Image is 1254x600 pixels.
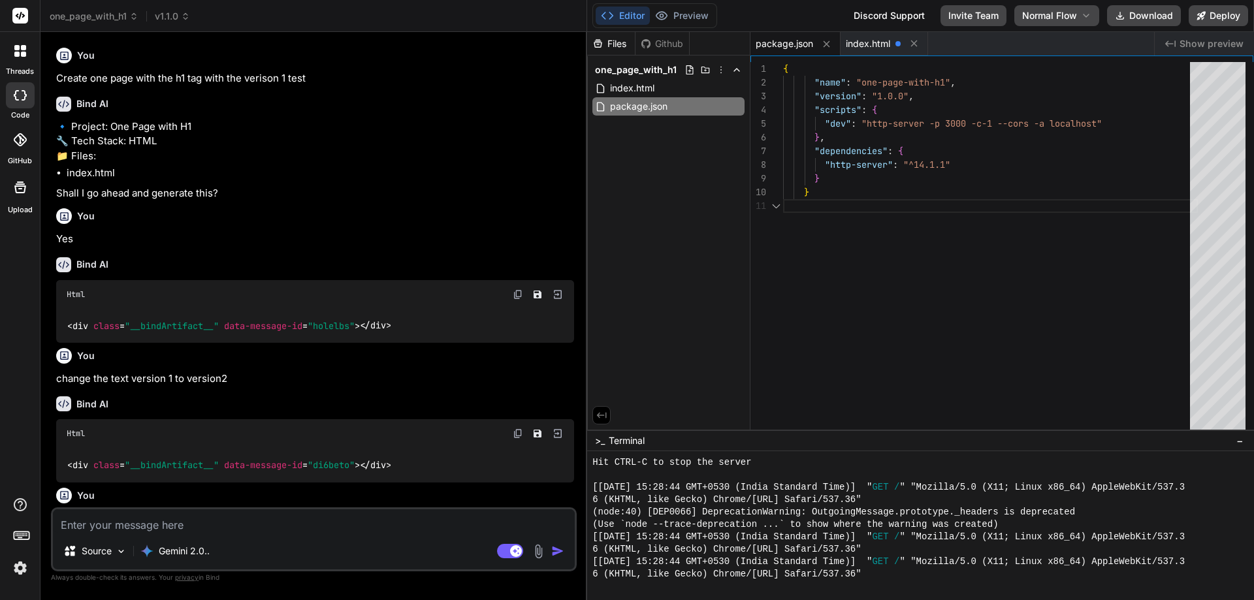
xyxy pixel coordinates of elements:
span: Show preview [1180,37,1244,50]
span: Normal Flow [1022,9,1077,22]
span: v1.1.0 [155,10,190,23]
span: "one-page-with-h1" [856,76,950,88]
span: one_page_with_h1 [595,63,677,76]
span: div [370,459,386,471]
span: , [908,90,914,102]
span: data-message-id [224,320,302,332]
p: Yes [56,232,574,247]
img: Gemini 2.0 flash [140,545,153,558]
img: copy [513,289,523,300]
span: "dev" [825,118,851,129]
span: (Use `node --trace-deprecation ...` to show where the warning was created) [592,518,998,531]
div: 10 [750,185,766,199]
span: "name" [814,76,846,88]
button: Invite Team [940,5,1006,26]
span: div [370,320,386,332]
span: { [783,63,788,74]
p: Source [82,545,112,558]
span: − [1236,434,1244,447]
span: : [851,118,856,129]
p: Shall I go ahead and generate this? [56,186,574,201]
li: index.html [67,166,574,181]
span: </ > [360,459,391,471]
span: / [894,556,899,568]
span: </ > [360,320,391,332]
span: data-message-id [224,459,302,471]
img: attachment [531,544,546,559]
span: "http-server -p 3000 -c-1 --cors -a localhost" [861,118,1102,129]
button: Download [1107,5,1181,26]
div: 7 [750,144,766,158]
span: [[DATE] 15:28:44 GMT+0530 (India Standard Time)] " [592,481,872,494]
span: " "Mozilla/5.0 (X11; Linux x86_64) AppleWebKit/537.3 [899,481,1185,494]
span: : [893,159,898,170]
button: Save file [528,285,547,304]
span: Terminal [609,434,645,447]
span: / [894,531,899,543]
label: threads [6,66,34,77]
div: Files [587,37,635,50]
span: [[DATE] 15:28:44 GMT+0530 (India Standard Time)] " [592,556,872,568]
p: change the text version 1 to version2 [56,371,574,387]
h6: You [77,49,95,62]
label: Upload [8,204,33,215]
label: code [11,110,29,121]
p: Create one page with the h1 tag with the verison 1 test [56,71,574,86]
span: (node:40) [DEP0066] DeprecationWarning: OutgoingMessage.prototype._headers is deprecated [592,506,1075,518]
span: class [93,459,120,471]
span: : [861,90,867,102]
span: < = = > [67,459,360,471]
span: index.html [846,37,890,50]
span: div [72,459,88,471]
img: Pick Models [116,546,127,557]
img: copy [513,428,523,439]
span: "http-server" [825,159,893,170]
div: 8 [750,158,766,172]
span: , [950,76,956,88]
h6: You [77,489,95,502]
span: >_ [595,434,605,447]
span: GET [872,481,888,494]
span: package.json [756,37,813,50]
h6: Bind AI [76,398,108,411]
span: Hit CTRL-C to stop the server [592,456,752,469]
div: 2 [750,76,766,89]
p: Always double-check its answers. Your in Bind [51,571,577,584]
div: 4 [750,103,766,117]
div: 6 [750,131,766,144]
h6: You [77,210,95,223]
span: "scripts" [814,104,861,116]
div: 11 [750,199,766,213]
span: : [888,145,893,157]
p: 🔹 Project: One Page with H1 🔧 Tech Stack: HTML 📁 Files: [56,119,574,164]
img: settings [9,557,31,579]
span: "__bindArtifact__" [125,320,219,332]
button: Editor [596,7,650,25]
span: , [820,131,825,143]
span: index.html [609,80,656,96]
span: Html [67,289,85,300]
span: "di6beto" [308,459,355,471]
span: [[DATE] 15:28:44 GMT+0530 (India Standard Time)] " [592,531,872,543]
span: : [846,76,851,88]
button: Save file [528,424,547,443]
span: 6 (KHTML, like Gecko) Chrome/[URL] Safari/537.36" [592,494,861,506]
button: Deploy [1189,5,1248,26]
div: 9 [750,172,766,185]
span: div [72,320,88,332]
span: } [804,186,809,198]
span: / [894,481,899,494]
span: "^14.1.1" [903,159,950,170]
label: GitHub [8,155,32,166]
span: "holelbs" [308,320,355,332]
span: } [814,172,820,184]
div: Github [635,37,689,50]
span: " "Mozilla/5.0 (X11; Linux x86_64) AppleWebKit/537.3 [899,531,1185,543]
button: Normal Flow [1014,5,1099,26]
span: "dependencies" [814,145,888,157]
span: Html [67,428,85,439]
h6: You [77,349,95,362]
span: < = = > [67,320,360,332]
h6: Bind AI [76,258,108,271]
span: privacy [175,573,199,581]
